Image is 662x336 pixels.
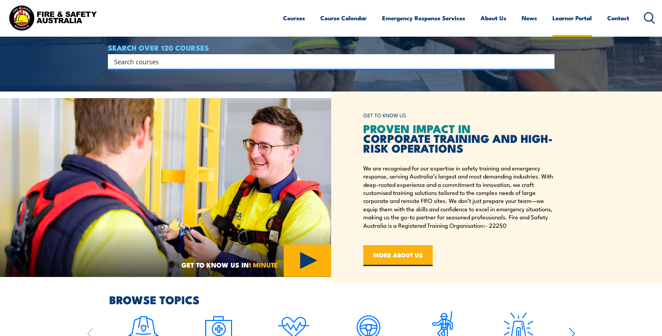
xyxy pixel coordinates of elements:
h2: CORPORATE TRAINING AND HIGH-RISK OPERATIONS [363,123,555,153]
a: Courses [283,9,305,27]
a: MORE ABOUT US [363,245,433,266]
a: About Us [481,9,506,27]
a: Emergency Response Services [382,9,465,27]
button: Search magnifier button [542,57,552,66]
form: Search form [116,57,541,66]
a: Learner Portal [552,9,592,27]
p: We are recognised for our expertise in safety training and emergency response, serving Australia’... [363,164,555,229]
a: Contact [607,9,629,27]
h4: SEARCH OVER 120 COURSES [108,44,555,51]
a: News [522,9,537,27]
h2: BROWSE TOPICS [109,294,575,304]
span: GET TO KNOW US IN [181,262,278,268]
strong: 1 MINUTE [249,260,278,270]
span: PROVEN IMPACT IN [363,119,471,137]
input: Search input [114,56,539,67]
h6: GET TO KNOW US [363,109,555,122]
a: Course Calendar [320,9,367,27]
